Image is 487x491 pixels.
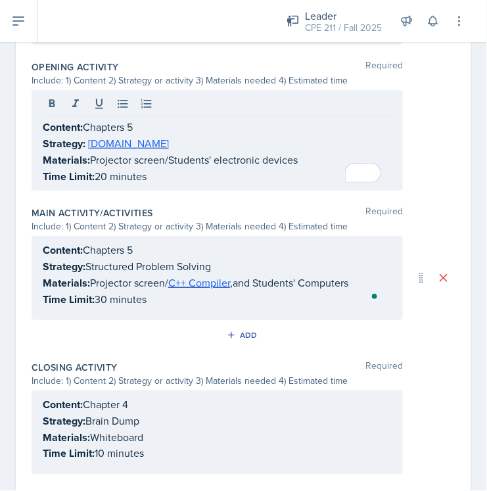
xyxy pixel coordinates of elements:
[365,206,403,220] span: Required
[43,242,392,258] p: Chapters 5
[168,275,233,290] u: ,
[43,119,392,185] div: To enrich screen reader interactions, please activate Accessibility in Grammarly extension settings
[43,413,85,429] strong: Strategy:
[229,330,258,340] div: Add
[43,152,392,168] p: Projector screen/Students' electronic devices
[43,169,95,184] strong: Time Limit:
[43,119,392,135] p: Chapters 5
[43,446,95,461] strong: Time Limit:
[43,275,90,291] strong: Materials:
[43,120,83,135] strong: Content:
[43,397,83,412] strong: Content:
[43,413,392,429] p: Brain Dump
[365,361,403,374] span: Required
[43,152,90,168] strong: Materials:
[43,430,90,445] strong: Materials:
[43,258,392,275] p: Structured Problem Solving
[43,275,392,291] p: Projector screen/ and Students' Computers
[168,275,230,290] a: C++ Compiler
[43,243,83,258] strong: Content:
[43,292,95,307] strong: Time Limit:
[43,429,392,446] p: Whiteboard
[43,168,392,185] p: 20 minutes
[88,136,169,151] a: [DOMAIN_NAME]
[43,242,392,308] div: To enrich screen reader interactions, please activate Accessibility in Grammarly extension settings
[32,74,403,87] div: Include: 1) Content 2) Strategy or activity 3) Materials needed 4) Estimated time
[32,206,152,220] label: Main Activity/Activities
[43,259,85,274] strong: Strategy:
[32,361,118,374] label: Closing Activity
[222,325,265,345] button: Add
[43,446,392,462] p: 10 minutes
[43,136,85,151] strong: Strategy:
[43,396,392,413] p: Chapter 4
[305,8,382,24] div: Leader
[43,291,392,308] p: 30 minutes
[365,60,403,74] span: Required
[305,21,382,35] div: CPE 211 / Fall 2025
[32,220,403,233] div: Include: 1) Content 2) Strategy or activity 3) Materials needed 4) Estimated time
[32,60,119,74] label: Opening Activity
[32,374,403,388] div: Include: 1) Content 2) Strategy or activity 3) Materials needed 4) Estimated time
